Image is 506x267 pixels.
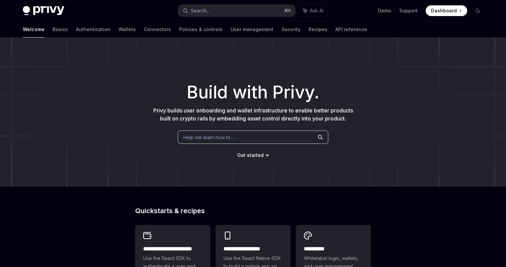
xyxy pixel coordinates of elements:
[23,21,45,37] a: Welcome
[299,5,328,17] button: Ask AI
[378,7,391,14] a: Demo
[144,21,171,37] a: Connectors
[231,21,273,37] a: User management
[118,21,136,37] a: Wallets
[183,134,234,141] span: Help me learn how to…
[431,7,457,14] span: Dashboard
[284,8,291,13] span: ⌘ K
[76,21,110,37] a: Authentication
[53,21,68,37] a: Basics
[335,21,367,37] a: API reference
[237,152,264,159] a: Get started
[281,21,301,37] a: Security
[178,5,295,17] button: Search...⌘K
[399,7,418,14] a: Support
[309,21,327,37] a: Recipes
[237,152,264,158] span: Get started
[473,5,483,16] button: Toggle dark mode
[179,21,223,37] a: Policies & controls
[135,207,205,214] span: Quickstarts & recipes
[426,5,467,16] a: Dashboard
[23,6,64,15] img: dark logo
[187,86,319,98] span: Build with Privy.
[191,7,209,15] div: Search...
[153,107,353,122] span: Privy builds user onboarding and wallet infrastructure to enable better products built on crypto ...
[310,7,323,14] span: Ask AI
